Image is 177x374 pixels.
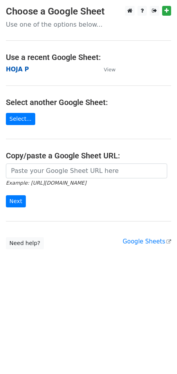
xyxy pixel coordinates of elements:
small: Example: [URL][DOMAIN_NAME] [6,180,86,186]
small: View [104,67,116,73]
a: Google Sheets [123,238,171,245]
a: HOJA P [6,66,29,73]
p: Use one of the options below... [6,20,171,29]
a: View [96,66,116,73]
h4: Select another Google Sheet: [6,98,171,107]
h4: Copy/paste a Google Sheet URL: [6,151,171,160]
div: Widget de chat [138,336,177,374]
h4: Use a recent Google Sheet: [6,53,171,62]
input: Paste your Google Sheet URL here [6,163,167,178]
iframe: Chat Widget [138,336,177,374]
a: Need help? [6,237,44,249]
a: Select... [6,113,35,125]
input: Next [6,195,26,207]
h3: Choose a Google Sheet [6,6,171,17]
